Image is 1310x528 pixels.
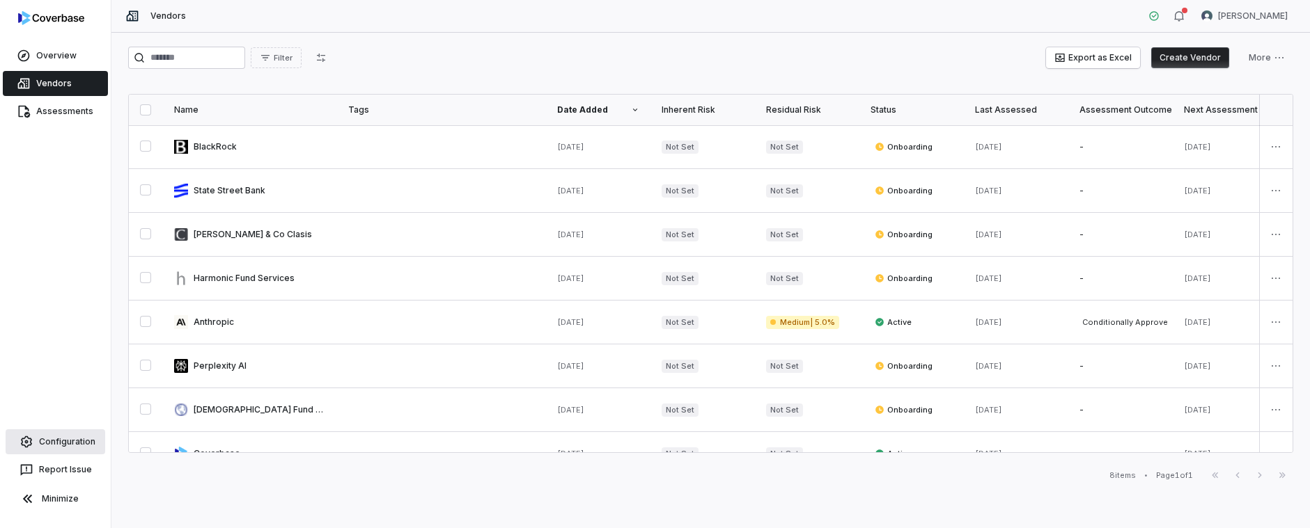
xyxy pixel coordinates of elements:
span: Not Set [662,316,699,329]
td: - [1068,388,1173,432]
button: Report Issue [6,457,105,482]
span: [DATE] [975,317,1002,327]
span: Onboarding [875,360,933,371]
span: [DATE] [975,405,1002,415]
span: [PERSON_NAME] [1218,10,1288,22]
span: [DATE] [1184,405,1211,415]
span: [DATE] [975,230,1002,239]
span: Not Set [766,272,803,285]
span: [DATE] [557,186,584,195]
span: [DATE] [1184,230,1211,239]
button: Export as Excel [1046,47,1140,68]
span: Not Set [662,447,699,461]
span: Not Set [766,184,803,198]
img: Emma Belmont avatar [1201,10,1212,22]
span: [DATE] [557,361,584,371]
td: - [1068,125,1173,169]
img: logo-D7KZi-bG.svg [18,11,84,25]
div: Inherent Risk [662,104,744,115]
span: [DATE] [557,317,584,327]
span: Not Set [766,228,803,241]
span: Onboarding [875,273,933,284]
span: [DATE] [557,230,584,239]
button: More [1240,47,1293,68]
span: Onboarding [875,185,933,196]
span: [DATE] [1184,449,1211,458]
div: Page 1 of 1 [1156,470,1193,481]
span: Not Set [662,403,699,417]
span: [DATE] [1184,142,1211,152]
div: Status [871,104,953,115]
span: [DATE] [975,273,1002,283]
div: Last Assessed [975,104,1057,115]
td: - [1068,213,1173,257]
a: Assessments [3,99,108,124]
span: Not Set [766,141,803,154]
span: [DATE] [975,449,1002,458]
span: [DATE] [1184,361,1211,371]
a: Vendors [3,71,108,96]
div: Name [174,104,326,115]
span: Not Set [662,141,699,154]
button: Minimize [6,485,105,513]
div: Date Added [557,104,639,115]
span: Onboarding [875,404,933,415]
span: Not Set [662,228,699,241]
div: • [1144,470,1148,480]
a: Configuration [6,429,105,454]
td: - [1068,257,1173,301]
span: Not Set [662,272,699,285]
span: [DATE] [557,142,584,152]
button: Filter [251,47,302,68]
div: Assessment Outcome [1079,104,1162,115]
span: Active [875,448,912,459]
span: [DATE] [1184,273,1211,283]
span: [DATE] [975,186,1002,195]
td: - [1068,344,1173,388]
span: [DATE] [975,142,1002,152]
div: Tags [348,104,535,115]
td: - [1068,169,1173,213]
span: Not Set [766,360,803,373]
span: Not Set [766,447,803,461]
span: Active [875,317,912,328]
td: - [1068,432,1173,476]
span: [DATE] [557,273,584,283]
span: Onboarding [875,141,933,152]
span: Filter [274,53,293,63]
a: Overview [3,43,108,68]
span: Onboarding [875,229,933,240]
span: [DATE] [1184,317,1211,327]
span: Medium | 5.0% [766,316,839,329]
div: Next Assessment [1184,104,1266,115]
span: Vendors [150,10,186,22]
div: 8 items [1109,470,1136,481]
div: Residual Risk [766,104,848,115]
span: [DATE] [1184,186,1211,195]
span: Not Set [766,403,803,417]
span: [DATE] [975,361,1002,371]
button: Emma Belmont avatar[PERSON_NAME] [1193,6,1296,26]
span: Not Set [662,360,699,373]
span: [DATE] [557,405,584,415]
span: [DATE] [557,449,584,458]
span: Not Set [662,184,699,198]
button: Create Vendor [1151,47,1229,68]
